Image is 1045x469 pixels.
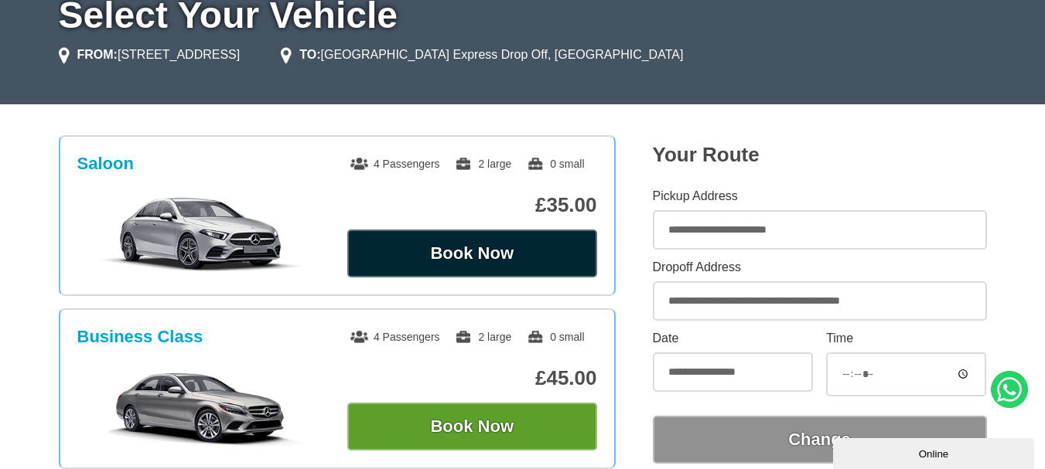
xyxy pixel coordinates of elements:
[653,190,987,202] label: Pickup Address
[59,46,241,64] li: [STREET_ADDRESS]
[826,332,986,345] label: Time
[653,261,987,274] label: Dropoff Address
[455,158,511,170] span: 2 large
[77,154,134,174] h3: Saloon
[527,331,584,343] span: 0 small
[347,366,597,390] p: £45.00
[77,48,118,61] strong: FROM:
[653,332,813,345] label: Date
[653,143,987,167] h2: Your Route
[833,435,1037,469] iframe: chat widget
[527,158,584,170] span: 0 small
[350,331,440,343] span: 4 Passengers
[281,46,683,64] li: [GEOGRAPHIC_DATA] Express Drop Off, [GEOGRAPHIC_DATA]
[455,331,511,343] span: 2 large
[85,369,318,446] img: Business Class
[347,229,597,277] button: Book Now
[350,158,440,170] span: 4 Passengers
[653,416,987,464] button: Change
[85,195,318,273] img: Saloon
[347,403,597,450] button: Book Now
[77,327,203,347] h3: Business Class
[299,48,320,61] strong: TO:
[347,193,597,217] p: £35.00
